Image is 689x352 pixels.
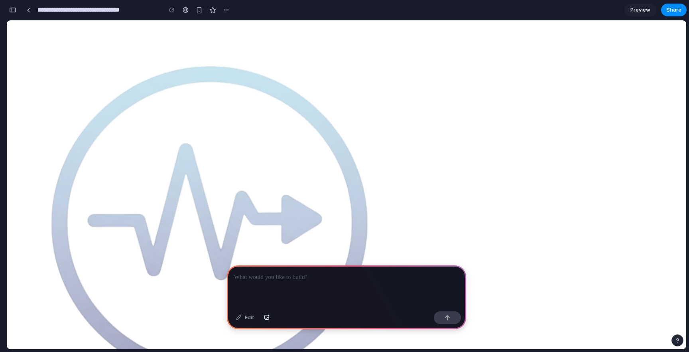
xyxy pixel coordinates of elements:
[630,6,650,14] span: Preview
[666,6,681,14] span: Share
[661,4,687,16] button: Share
[624,4,656,16] a: Preview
